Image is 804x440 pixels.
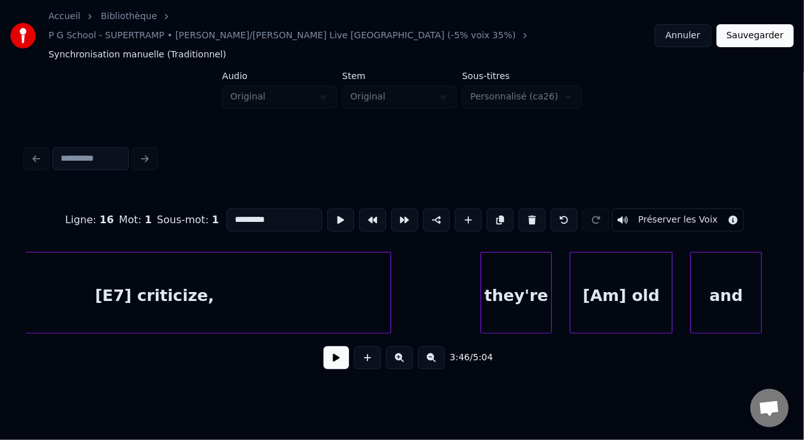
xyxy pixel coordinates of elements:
span: Synchronisation manuelle (Traditionnel) [48,48,227,61]
div: Mot : [119,212,152,228]
span: 5:04 [473,351,493,364]
a: Accueil [48,10,80,23]
div: Sous-mot : [157,212,219,228]
div: Ligne : [65,212,114,228]
label: Stem [342,71,457,80]
label: Audio [222,71,337,80]
span: 1 [212,214,219,226]
div: / [450,351,480,364]
button: Annuler [655,24,711,47]
span: 3:46 [450,351,470,364]
label: Sous-titres [462,71,582,80]
div: Ouvrir le chat [750,389,789,427]
span: 1 [145,214,152,226]
img: youka [10,23,36,48]
nav: breadcrumb [48,10,655,61]
button: Sauvegarder [717,24,794,47]
a: P G School - SUPERTRAMP • [PERSON_NAME]/[PERSON_NAME] Live [GEOGRAPHIC_DATA] (-5% voix 35%) [48,29,516,42]
span: 16 [100,214,114,226]
button: Toggle [612,209,744,231]
a: Bibliothèque [101,10,157,23]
